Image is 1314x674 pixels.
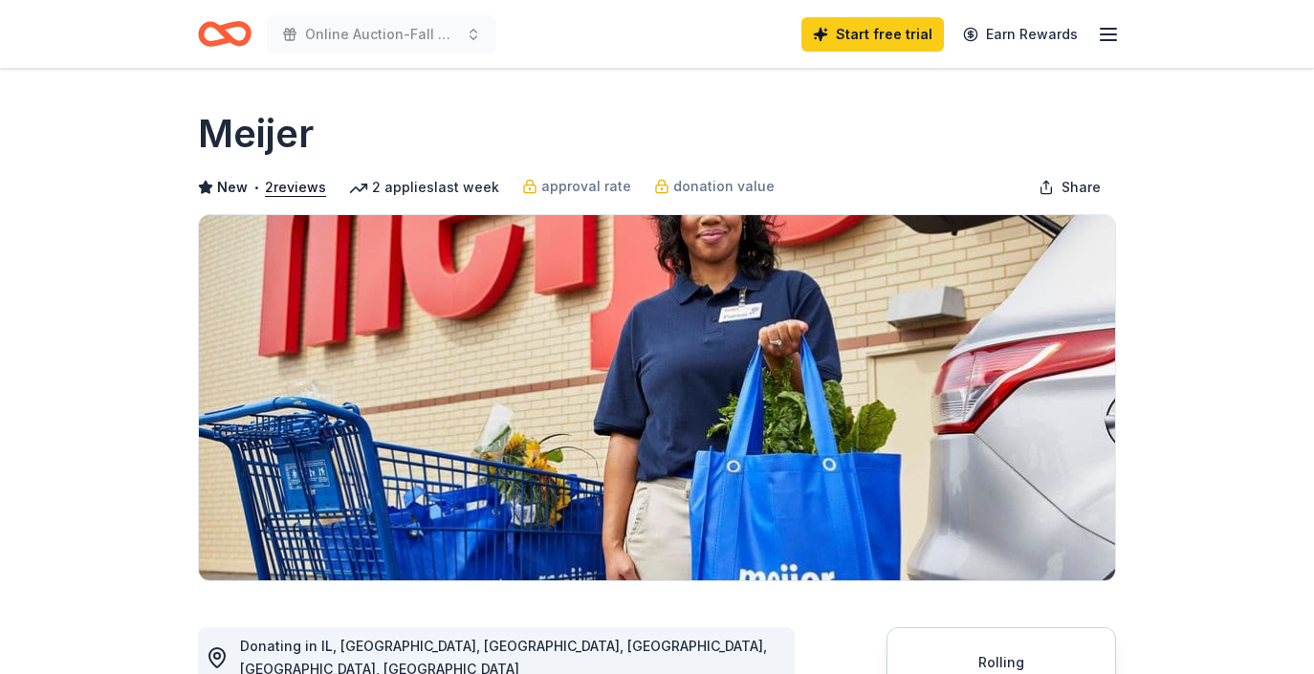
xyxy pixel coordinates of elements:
[267,15,496,54] button: Online Auction-Fall 2025
[801,17,944,52] a: Start free trial
[654,175,775,198] a: donation value
[253,180,260,195] span: •
[952,17,1089,52] a: Earn Rewards
[1023,168,1116,207] button: Share
[305,23,458,46] span: Online Auction-Fall 2025
[541,175,631,198] span: approval rate
[199,215,1115,580] img: Image for Meijer
[910,651,1092,674] div: Rolling
[217,176,248,199] span: New
[265,176,326,199] button: 2reviews
[349,176,499,199] div: 2 applies last week
[198,11,252,56] a: Home
[1062,176,1101,199] span: Share
[522,175,631,198] a: approval rate
[198,107,314,161] h1: Meijer
[673,175,775,198] span: donation value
